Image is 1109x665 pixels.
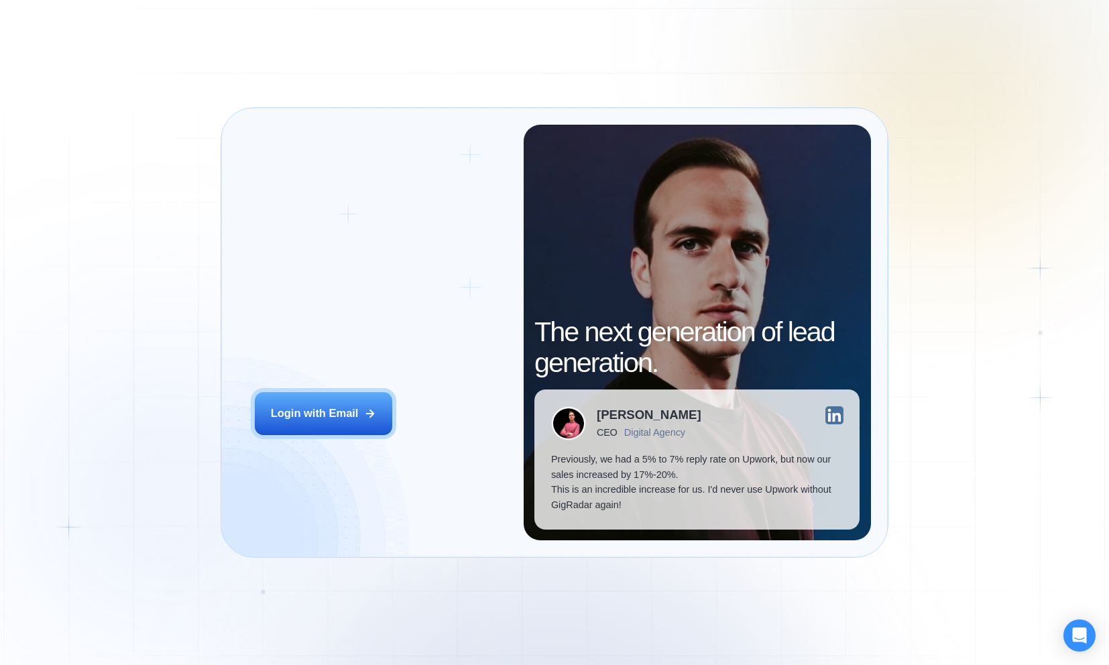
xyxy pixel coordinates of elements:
div: Login with Email [271,406,359,422]
p: Previously, we had a 5% to 7% reply rate on Upwork, but now our sales increased by 17%-20%. This ... [551,452,843,513]
div: Digital Agency [624,427,685,438]
h2: The next generation of lead generation. [534,317,860,378]
button: Login with Email [255,392,392,435]
div: [PERSON_NAME] [597,409,701,422]
div: Open Intercom Messenger [1063,619,1096,652]
div: CEO [597,427,617,438]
